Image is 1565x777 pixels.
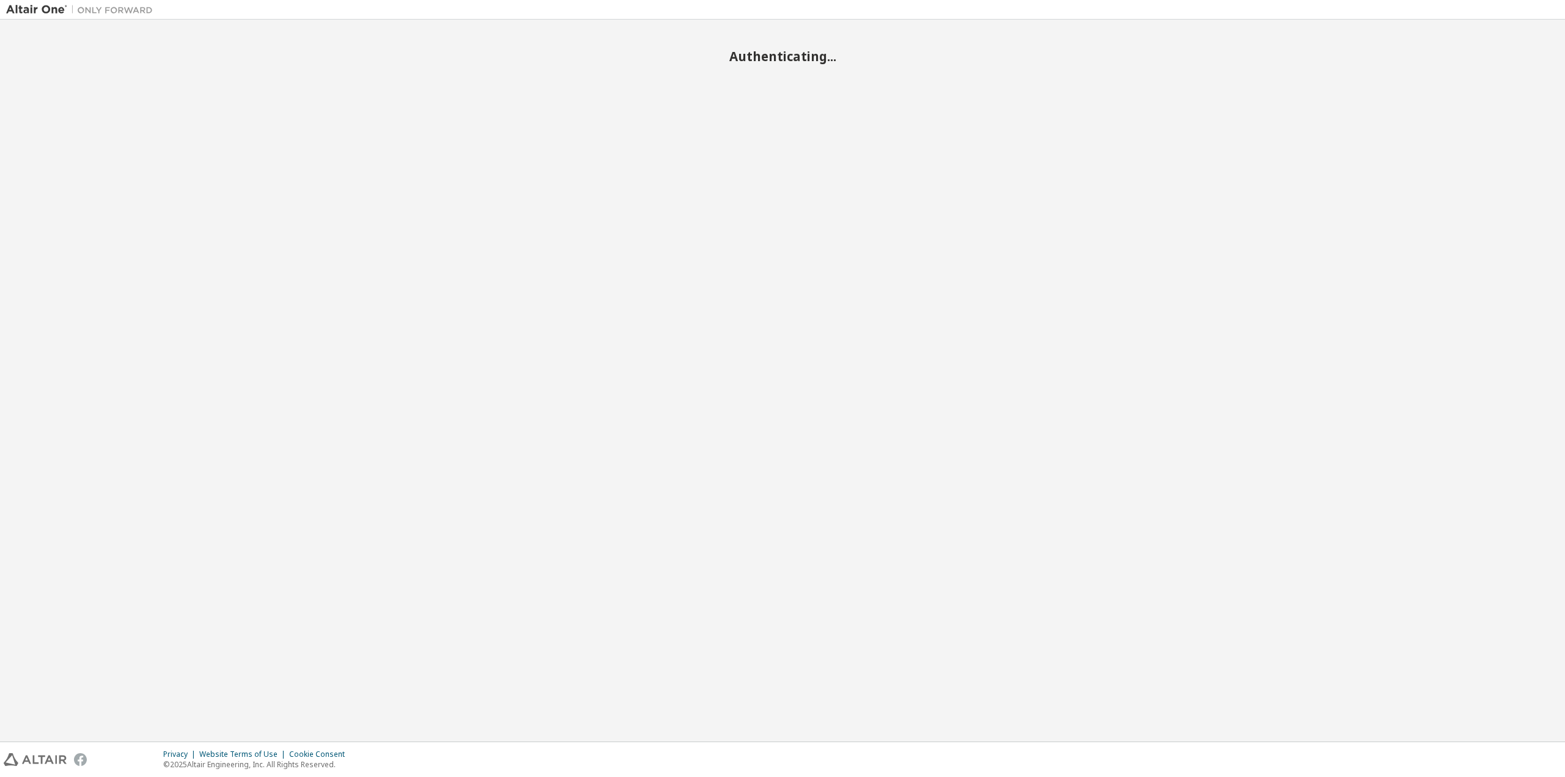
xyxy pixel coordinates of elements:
p: © 2025 Altair Engineering, Inc. All Rights Reserved. [163,759,352,770]
img: altair_logo.svg [4,753,67,766]
div: Website Terms of Use [199,749,289,759]
img: Altair One [6,4,159,16]
h2: Authenticating... [6,48,1559,64]
img: facebook.svg [74,753,87,766]
div: Cookie Consent [289,749,352,759]
div: Privacy [163,749,199,759]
